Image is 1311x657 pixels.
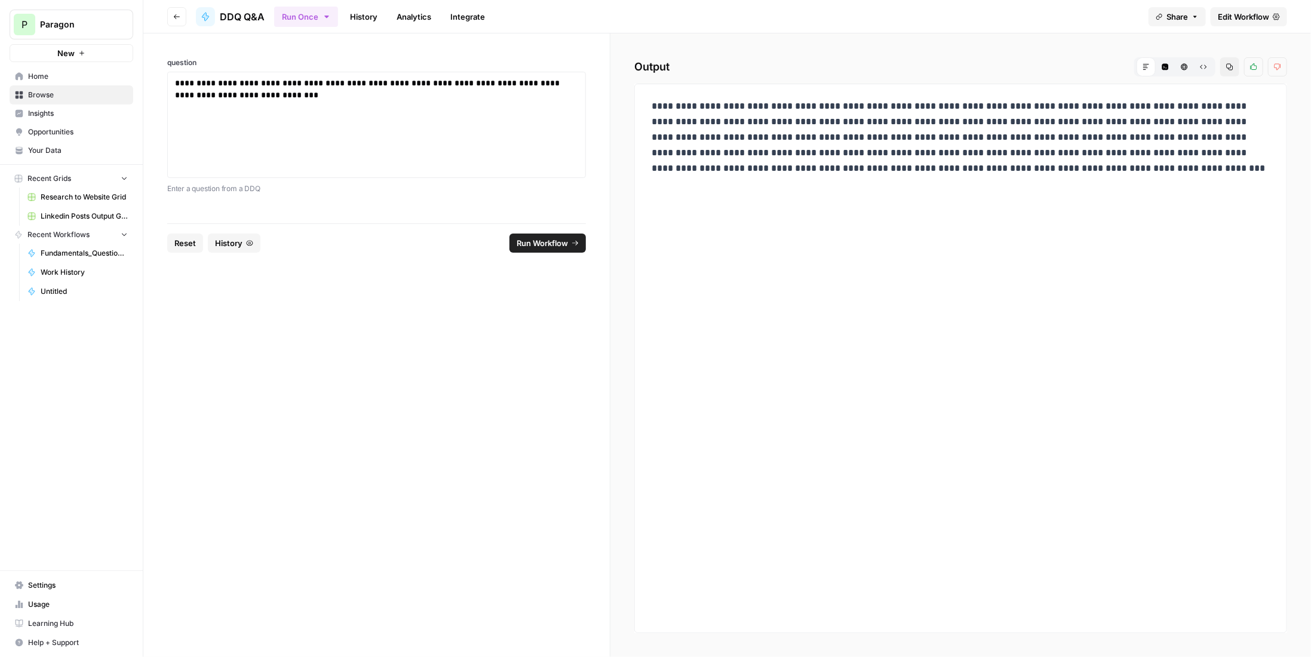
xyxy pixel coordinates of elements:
[28,108,128,119] span: Insights
[10,614,133,633] a: Learning Hub
[220,10,265,24] span: DDQ Q&A
[27,229,90,240] span: Recent Workflows
[10,141,133,160] a: Your Data
[1211,7,1287,26] a: Edit Workflow
[10,104,133,123] a: Insights
[215,237,242,249] span: History
[28,580,128,591] span: Settings
[28,145,128,156] span: Your Data
[274,7,338,27] button: Run Once
[41,248,128,259] span: Fundamentals_Question List
[22,263,133,282] a: Work History
[28,90,128,100] span: Browse
[41,211,128,222] span: Linkedin Posts Output Grid
[10,10,133,39] button: Workspace: Paragon
[27,173,71,184] span: Recent Grids
[28,71,128,82] span: Home
[41,267,128,278] span: Work History
[174,237,196,249] span: Reset
[10,226,133,244] button: Recent Workflows
[41,192,128,202] span: Research to Website Grid
[28,618,128,629] span: Learning Hub
[196,7,265,26] a: DDQ Q&A
[41,286,128,297] span: Untitled
[10,170,133,188] button: Recent Grids
[1149,7,1206,26] button: Share
[167,234,203,253] button: Reset
[517,237,568,249] span: Run Workflow
[10,85,133,105] a: Browse
[208,234,260,253] button: History
[10,67,133,86] a: Home
[509,234,586,253] button: Run Workflow
[389,7,438,26] a: Analytics
[10,633,133,652] button: Help + Support
[40,19,112,30] span: Paragon
[22,282,133,301] a: Untitled
[167,57,586,68] label: question
[57,47,75,59] span: New
[343,7,385,26] a: History
[167,183,586,195] p: Enter a question from a DDQ
[10,44,133,62] button: New
[22,244,133,263] a: Fundamentals_Question List
[10,122,133,142] a: Opportunities
[443,7,492,26] a: Integrate
[22,188,133,207] a: Research to Website Grid
[28,127,128,137] span: Opportunities
[10,576,133,595] a: Settings
[1218,11,1269,23] span: Edit Workflow
[634,57,1287,76] h2: Output
[10,595,133,614] a: Usage
[22,207,133,226] a: Linkedin Posts Output Grid
[28,637,128,648] span: Help + Support
[1166,11,1188,23] span: Share
[28,599,128,610] span: Usage
[22,17,27,32] span: P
